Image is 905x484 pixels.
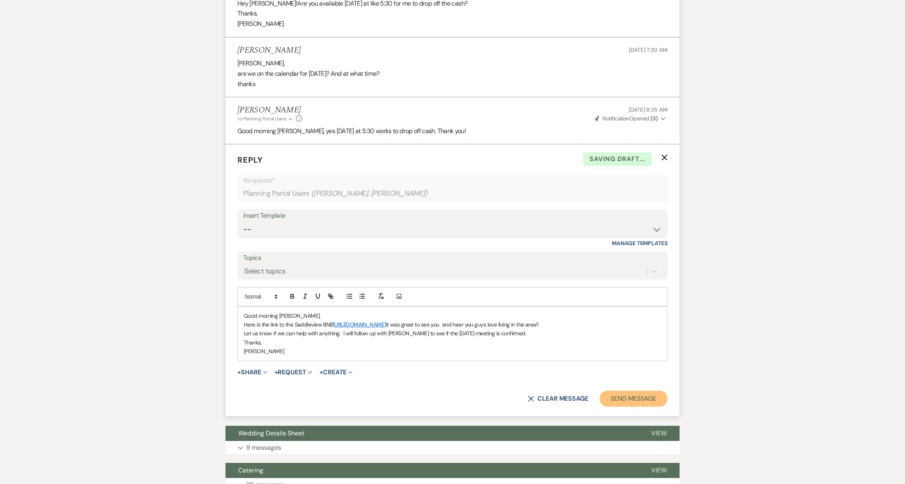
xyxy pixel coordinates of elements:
button: to: Planning Portal Users [237,115,294,122]
button: Send Message [599,391,668,407]
p: Thanks, [244,338,661,347]
span: Wedding Details Sheet [238,429,304,437]
span: Reply [237,155,263,165]
p: Recipients* [243,175,662,186]
button: View [639,426,680,441]
button: NotificationOpened (3) [594,114,668,123]
span: Notification [602,115,629,122]
h5: [PERSON_NAME] [237,45,301,55]
strong: ( 3 ) [650,115,658,122]
p: Good morning [PERSON_NAME], [244,311,661,320]
h5: [PERSON_NAME] [237,105,302,115]
button: Share [237,369,267,376]
p: [PERSON_NAME], [237,58,668,69]
div: Select topics [244,266,286,277]
span: to: Planning Portal Users [237,116,286,122]
div: Insert Template [243,210,662,222]
span: + [237,369,241,376]
p: Good morning [PERSON_NAME], yes [DATE] at 5:30 works to drop off cash. Thank you! [237,126,668,136]
a: Manage Templates [612,240,668,247]
p: Here is the link to the Saddleview BNB It was great to see you and hear you guys love living in t... [244,320,661,329]
label: Topics [243,252,662,264]
span: + [274,369,278,376]
p: are we on the calendar for [DATE]? And at what time? [237,69,668,79]
span: ( [PERSON_NAME], [PERSON_NAME] ) [311,188,428,199]
span: Saving draft... [583,152,652,166]
span: [DATE] 7:30 AM [629,46,668,53]
a: [URL][DOMAIN_NAME] [333,321,386,328]
button: Create [319,369,353,376]
span: [DATE] 8:35 AM [629,106,668,113]
button: Clear message [528,395,588,402]
span: View [651,466,667,474]
button: View [639,463,680,478]
button: 9 messages [225,441,680,454]
p: [PERSON_NAME] [244,347,661,356]
button: Wedding Details Sheet [225,426,639,441]
span: View [651,429,667,437]
span: Catering [238,466,263,474]
span: Opened [595,115,658,122]
p: 9 messages [246,443,281,453]
span: + [319,369,323,376]
button: Request [274,369,312,376]
p: Let us know if we can help with anything. I will follow up with [PERSON_NAME] to see if the [DATE... [244,329,661,338]
div: Planning Portal Users [243,186,662,201]
button: Catering [225,463,639,478]
p: thanks [237,79,668,89]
